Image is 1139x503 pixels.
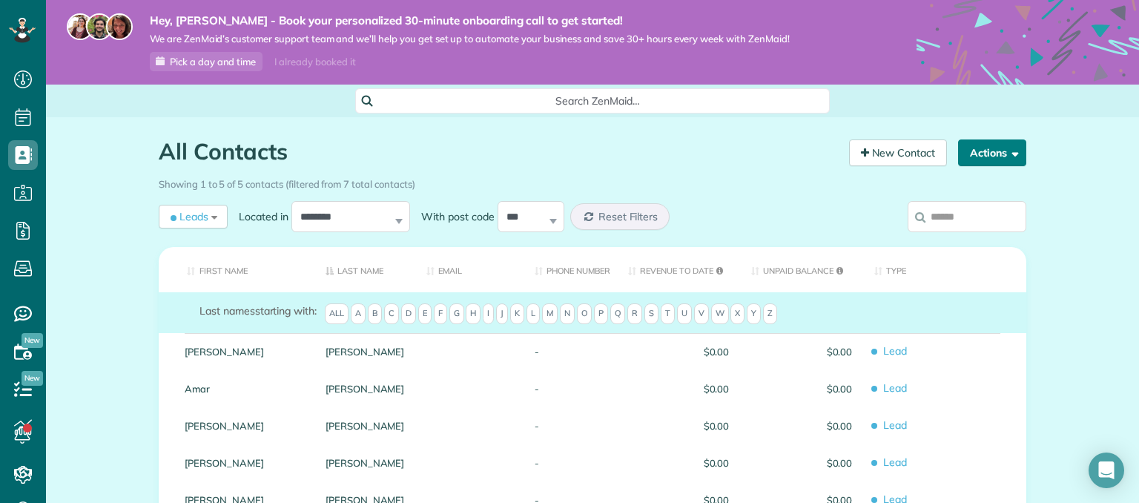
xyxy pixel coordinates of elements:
a: Amar [185,384,303,394]
a: [PERSON_NAME] [326,346,405,357]
span: G [449,303,464,324]
span: Lead [874,450,1015,476]
span: We are ZenMaid’s customer support team and we’ll help you get set up to automate your business an... [150,33,790,45]
label: starting with: [199,303,317,318]
a: [PERSON_NAME] [185,458,303,468]
span: Lead [874,412,1015,438]
span: Last names [199,304,255,318]
span: $0.00 [751,384,852,394]
th: First Name: activate to sort column ascending [159,247,314,292]
h1: All Contacts [159,139,838,164]
span: Reset Filters [598,210,658,223]
span: J [496,303,508,324]
span: L [526,303,540,324]
span: $0.00 [751,421,852,431]
th: Type: activate to sort column ascending [863,247,1026,292]
span: U [677,303,692,324]
span: T [661,303,675,324]
a: [PERSON_NAME] [326,421,405,431]
span: O [577,303,592,324]
span: $0.00 [628,384,729,394]
span: N [560,303,575,324]
div: - [524,370,617,407]
a: New Contact [849,139,947,166]
span: Q [610,303,625,324]
div: Showing 1 to 5 of 5 contacts (filtered from 7 total contacts) [159,171,1026,191]
a: [PERSON_NAME] [185,421,303,431]
th: Revenue to Date: activate to sort column ascending [617,247,740,292]
span: $0.00 [751,458,852,468]
span: Leads [168,209,208,224]
span: $0.00 [751,346,852,357]
span: R [627,303,642,324]
span: Lead [874,338,1015,364]
span: H [466,303,481,324]
span: M [542,303,558,324]
span: V [694,303,709,324]
span: $0.00 [628,421,729,431]
div: Open Intercom Messenger [1089,453,1124,488]
span: A [351,303,366,324]
span: Pick a day and time [170,56,256,68]
a: [PERSON_NAME] [185,346,303,357]
span: Lead [874,375,1015,401]
div: - [524,333,617,370]
th: Email: activate to sort column ascending [415,247,524,292]
span: D [401,303,416,324]
a: Pick a day and time [150,52,263,71]
span: P [594,303,608,324]
th: Last Name: activate to sort column descending [314,247,416,292]
span: New [22,371,43,386]
span: B [368,303,382,324]
span: Y [747,303,761,324]
label: With post code [410,209,498,224]
span: Z [763,303,777,324]
span: E [418,303,432,324]
span: X [730,303,745,324]
span: All [325,303,349,324]
a: [PERSON_NAME] [326,384,405,394]
a: [PERSON_NAME] [326,458,405,468]
span: New [22,333,43,348]
span: I [483,303,494,324]
span: S [644,303,658,324]
span: C [384,303,399,324]
div: - [524,444,617,481]
img: maria-72a9807cf96188c08ef61303f053569d2e2a8a1cde33d635c8a3ac13582a053d.jpg [67,13,93,40]
button: Actions [958,139,1026,166]
th: Phone number: activate to sort column ascending [524,247,617,292]
span: W [711,303,729,324]
span: $0.00 [628,458,729,468]
label: Located in [228,209,291,224]
div: I already booked it [265,53,364,71]
div: - [524,407,617,444]
strong: Hey, [PERSON_NAME] - Book your personalized 30-minute onboarding call to get started! [150,13,790,28]
img: jorge-587dff0eeaa6aab1f244e6dc62b8924c3b6ad411094392a53c71c6c4a576187d.jpg [86,13,113,40]
img: michelle-19f622bdf1676172e81f8f8fba1fb50e276960ebfe0243fe18214015130c80e4.jpg [106,13,133,40]
span: F [434,303,447,324]
span: $0.00 [628,346,729,357]
th: Unpaid Balance: activate to sort column ascending [740,247,863,292]
span: K [510,303,524,324]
